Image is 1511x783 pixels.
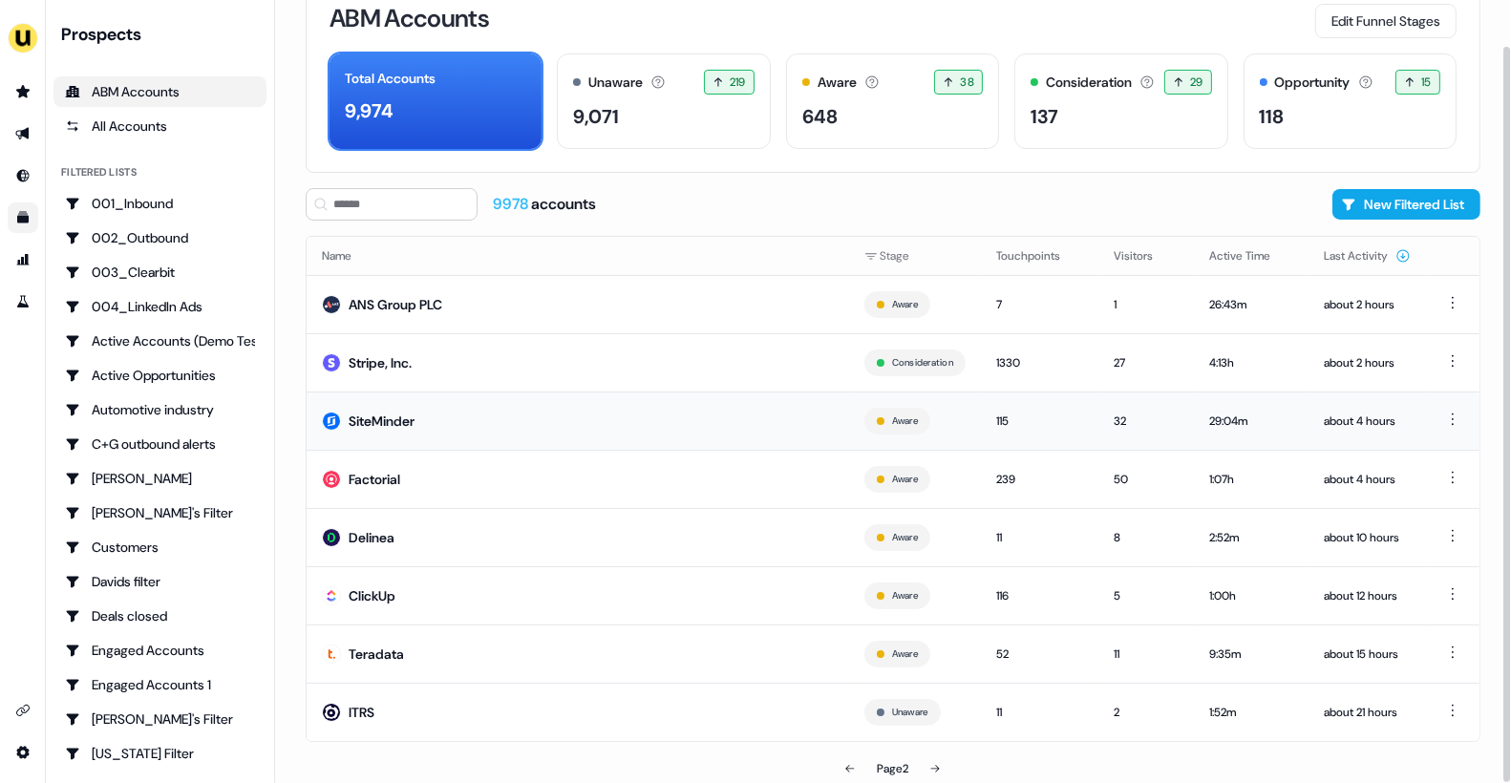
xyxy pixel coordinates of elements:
[8,76,38,107] a: Go to prospects
[1260,102,1285,131] div: 118
[1209,528,1293,547] div: 2:52m
[65,228,255,247] div: 002_Outbound
[1209,295,1293,314] div: 26:43m
[349,645,404,664] div: Teradata
[349,412,415,431] div: SiteMinder
[53,188,266,219] a: Go to 001_Inbound
[1209,586,1293,605] div: 1:00h
[65,538,255,557] div: Customers
[892,529,918,546] button: Aware
[53,669,266,700] a: Go to Engaged Accounts 1
[53,76,266,107] a: ABM Accounts
[1324,353,1411,372] div: about 2 hours
[1324,528,1411,547] div: about 10 hours
[1031,102,1058,131] div: 137
[53,566,266,597] a: Go to Davids filter
[349,703,374,722] div: ITRS
[349,586,395,605] div: ClickUp
[1114,645,1179,664] div: 11
[65,709,255,729] div: [PERSON_NAME]'s Filter
[864,246,966,265] div: Stage
[53,360,266,391] a: Go to Active Opportunities
[892,704,928,721] button: Unaware
[53,635,266,666] a: Go to Engaged Accounts
[8,202,38,233] a: Go to templates
[493,194,531,214] span: 9978
[1324,703,1411,722] div: about 21 hours
[892,413,918,430] button: Aware
[349,470,400,489] div: Factorial
[1114,295,1179,314] div: 1
[65,606,255,625] div: Deals closed
[61,23,266,46] div: Prospects
[960,73,974,92] span: 38
[349,295,442,314] div: ANS Group PLC
[65,331,255,350] div: Active Accounts (Demo Test)
[1324,295,1411,314] div: about 2 hours
[53,532,266,562] a: Go to Customers
[996,239,1083,273] button: Touchpoints
[1209,703,1293,722] div: 1:52m
[892,471,918,488] button: Aware
[8,695,38,726] a: Go to integrations
[996,412,1083,431] div: 115
[1275,73,1351,93] div: Opportunity
[1209,412,1293,431] div: 29:04m
[996,353,1083,372] div: 1330
[996,470,1083,489] div: 239
[330,6,489,31] h3: ABM Accounts
[8,286,38,317] a: Go to experiments
[65,263,255,282] div: 003_Clearbit
[1209,645,1293,664] div: 9:35m
[53,394,266,425] a: Go to Automotive industry
[65,503,255,522] div: [PERSON_NAME]'s Filter
[65,744,255,763] div: [US_STATE] Filter
[53,111,266,141] a: All accounts
[996,586,1083,605] div: 116
[65,434,255,454] div: C+G outbound alerts
[65,297,255,316] div: 004_LinkedIn Ads
[892,296,918,313] button: Aware
[53,257,266,287] a: Go to 003_Clearbit
[996,528,1083,547] div: 11
[8,737,38,768] a: Go to integrations
[53,463,266,494] a: Go to Charlotte Stone
[892,354,953,371] button: Consideration
[345,96,394,125] div: 9,974
[1332,189,1480,220] button: New Filtered List
[996,295,1083,314] div: 7
[1209,239,1293,273] button: Active Time
[1046,73,1132,93] div: Consideration
[53,497,266,528] a: Go to Charlotte's Filter
[53,704,266,734] a: Go to Geneviève's Filter
[996,703,1083,722] div: 11
[65,366,255,385] div: Active Opportunities
[1114,703,1179,722] div: 2
[65,82,255,101] div: ABM Accounts
[892,645,918,663] button: Aware
[1190,73,1203,92] span: 29
[8,118,38,149] a: Go to outbound experience
[307,237,849,275] th: Name
[493,194,596,215] div: accounts
[1114,470,1179,489] div: 50
[1324,412,1411,431] div: about 4 hours
[1114,239,1176,273] button: Visitors
[1315,4,1457,38] button: Edit Funnel Stages
[53,326,266,356] a: Go to Active Accounts (Demo Test)
[1114,586,1179,605] div: 5
[877,759,908,778] div: Page 2
[53,738,266,769] a: Go to Georgia Filter
[65,641,255,660] div: Engaged Accounts
[588,73,643,93] div: Unaware
[8,244,38,275] a: Go to attribution
[1324,470,1411,489] div: about 4 hours
[53,429,266,459] a: Go to C+G outbound alerts
[61,164,137,180] div: Filtered lists
[53,222,266,253] a: Go to 002_Outbound
[1324,645,1411,664] div: about 15 hours
[1209,470,1293,489] div: 1:07h
[1324,239,1411,273] button: Last Activity
[349,353,412,372] div: Stripe, Inc.
[53,291,266,322] a: Go to 004_LinkedIn Ads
